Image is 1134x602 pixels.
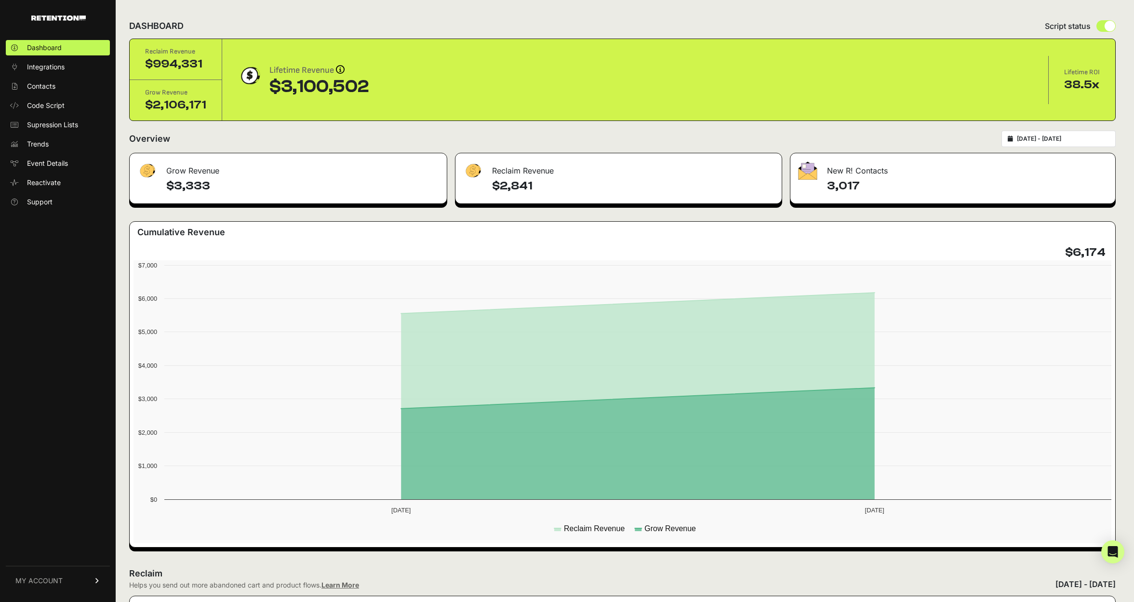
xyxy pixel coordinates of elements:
[6,59,110,75] a: Integrations
[790,153,1115,182] div: New R! Contacts
[1064,67,1100,77] div: Lifetime ROI
[137,226,225,239] h3: Cumulative Revenue
[798,161,817,180] img: fa-envelope-19ae18322b30453b285274b1b8af3d052b27d846a4fbe8435d1a52b978f639a2.png
[6,40,110,55] a: Dashboard
[27,139,49,149] span: Trends
[6,194,110,210] a: Support
[129,580,359,590] div: Helps you send out more abandoned cart and product flows.
[6,117,110,133] a: Supression Lists
[269,64,369,77] div: Lifetime Revenue
[27,101,65,110] span: Code Script
[1055,578,1116,590] div: [DATE] - [DATE]
[391,507,411,514] text: [DATE]
[27,62,65,72] span: Integrations
[1065,245,1106,260] h4: $6,174
[150,496,157,503] text: $0
[6,98,110,113] a: Code Script
[145,88,206,97] div: Grow Revenue
[6,136,110,152] a: Trends
[644,524,696,533] text: Grow Revenue
[138,262,157,269] text: $7,000
[166,178,439,194] h4: $3,333
[27,178,61,187] span: Reactivate
[138,362,157,369] text: $4,000
[31,15,86,21] img: Retention.com
[492,178,774,194] h4: $2,841
[138,462,157,469] text: $1,000
[130,153,447,182] div: Grow Revenue
[138,429,157,436] text: $2,000
[827,178,1107,194] h4: 3,017
[137,161,157,180] img: fa-dollar-13500eef13a19c4ab2b9ed9ad552e47b0d9fc28b02b83b90ba0e00f96d6372e9.png
[6,156,110,171] a: Event Details
[27,120,78,130] span: Supression Lists
[27,197,53,207] span: Support
[129,132,170,146] h2: Overview
[269,77,369,96] div: $3,100,502
[129,567,359,580] h2: Reclaim
[145,97,206,113] div: $2,106,171
[238,64,262,88] img: dollar-coin-05c43ed7efb7bc0c12610022525b4bbbb207c7efeef5aecc26f025e68dcafac9.png
[129,19,184,33] h2: DASHBOARD
[463,161,482,180] img: fa-dollar-13500eef13a19c4ab2b9ed9ad552e47b0d9fc28b02b83b90ba0e00f96d6372e9.png
[1101,540,1124,563] div: Open Intercom Messenger
[1064,77,1100,93] div: 38.5x
[6,175,110,190] a: Reactivate
[6,79,110,94] a: Contacts
[321,581,359,589] a: Learn More
[145,47,206,56] div: Reclaim Revenue
[27,43,62,53] span: Dashboard
[1045,20,1091,32] span: Script status
[15,576,63,586] span: MY ACCOUNT
[138,395,157,402] text: $3,000
[564,524,625,533] text: Reclaim Revenue
[6,566,110,595] a: MY ACCOUNT
[145,56,206,72] div: $994,331
[138,295,157,302] text: $6,000
[865,507,884,514] text: [DATE]
[27,159,68,168] span: Event Details
[27,81,55,91] span: Contacts
[455,153,781,182] div: Reclaim Revenue
[138,328,157,335] text: $5,000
